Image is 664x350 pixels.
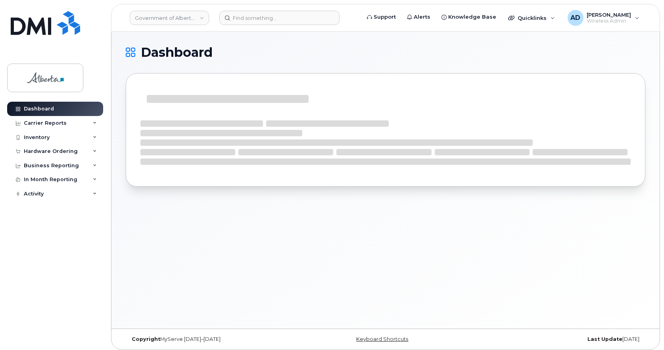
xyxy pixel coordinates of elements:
[141,46,213,58] span: Dashboard
[472,336,645,342] div: [DATE]
[356,336,408,342] a: Keyboard Shortcuts
[587,336,622,342] strong: Last Update
[132,336,160,342] strong: Copyright
[126,336,299,342] div: MyServe [DATE]–[DATE]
